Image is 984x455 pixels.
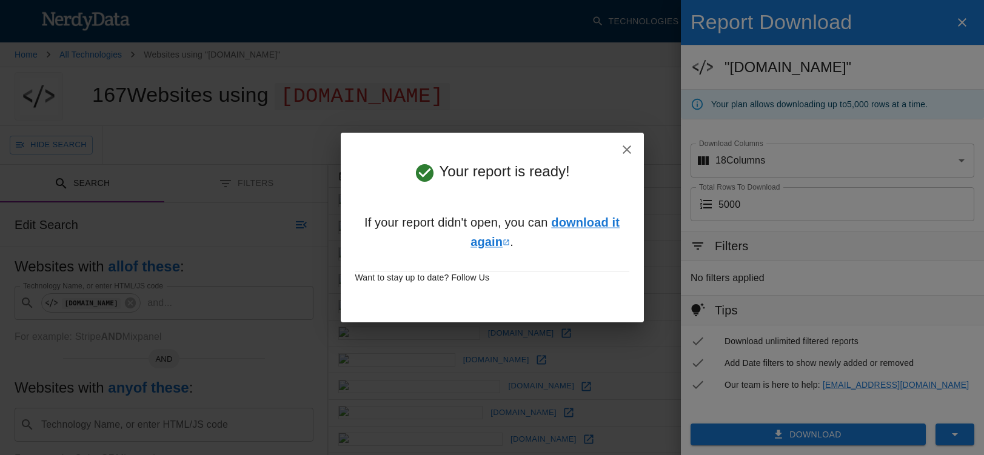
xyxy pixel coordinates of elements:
a: download it again [470,216,620,248]
iframe: LinkedIn Embedded Content [404,290,478,303]
h5: Your report is ready! [355,162,629,183]
p: Want to stay up to date? Follow Us [355,271,629,284]
iframe: Twitter Follow Button [483,288,580,305]
h6: If your report didn't open, you can . [355,193,629,271]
